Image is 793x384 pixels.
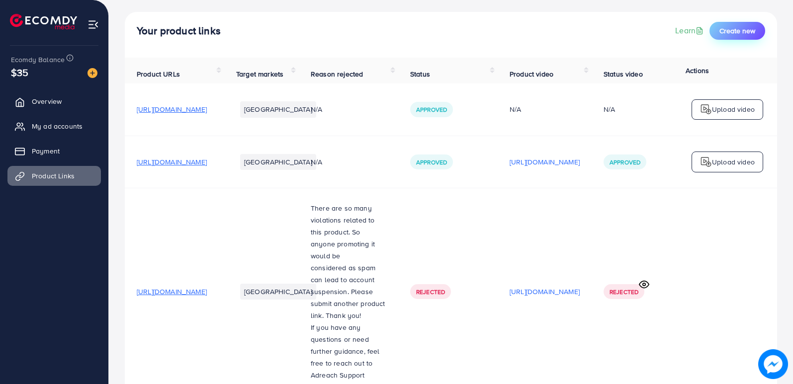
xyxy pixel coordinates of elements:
[709,22,765,40] button: Create new
[416,288,445,296] span: Rejected
[510,156,580,168] p: [URL][DOMAIN_NAME]
[137,157,207,167] span: [URL][DOMAIN_NAME]
[700,156,712,168] img: logo
[719,26,755,36] span: Create new
[610,158,640,166] span: Approved
[88,68,97,78] img: image
[32,121,83,131] span: My ad accounts
[88,19,99,30] img: menu
[410,69,430,79] span: Status
[11,55,65,65] span: Ecomdy Balance
[32,146,60,156] span: Payment
[510,286,580,298] p: [URL][DOMAIN_NAME]
[236,69,283,79] span: Target markets
[416,158,447,166] span: Approved
[610,288,638,296] span: Rejected
[700,103,712,115] img: logo
[137,69,180,79] span: Product URLs
[7,91,101,111] a: Overview
[32,171,75,181] span: Product Links
[311,309,386,321] p: link. Thank you!
[7,141,101,161] a: Payment
[311,262,386,309] p: considered as spam can lead to account suspension. Please submit another product
[712,156,755,168] p: Upload video
[240,101,316,117] li: [GEOGRAPHIC_DATA]
[604,104,615,114] div: N/A
[311,69,363,79] span: Reason rejected
[311,202,386,262] p: There are so many violations related to this product. So anyone promoting it would be
[137,104,207,114] span: [URL][DOMAIN_NAME]
[7,116,101,136] a: My ad accounts
[7,166,101,186] a: Product Links
[604,69,643,79] span: Status video
[32,96,62,106] span: Overview
[240,284,316,300] li: [GEOGRAPHIC_DATA]
[758,349,788,379] img: image
[240,154,316,170] li: [GEOGRAPHIC_DATA]
[712,103,755,115] p: Upload video
[137,25,221,37] h4: Your product links
[416,105,447,114] span: Approved
[675,25,705,36] a: Learn
[137,287,207,297] span: [URL][DOMAIN_NAME]
[11,65,28,79] span: $35
[311,104,322,114] span: N/A
[510,69,553,79] span: Product video
[311,321,386,381] p: If you have any questions or need further guidance, feel free to reach out to Adreach Support
[686,66,709,76] span: Actions
[510,104,580,114] div: N/A
[311,157,322,167] span: N/A
[10,14,77,29] img: logo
